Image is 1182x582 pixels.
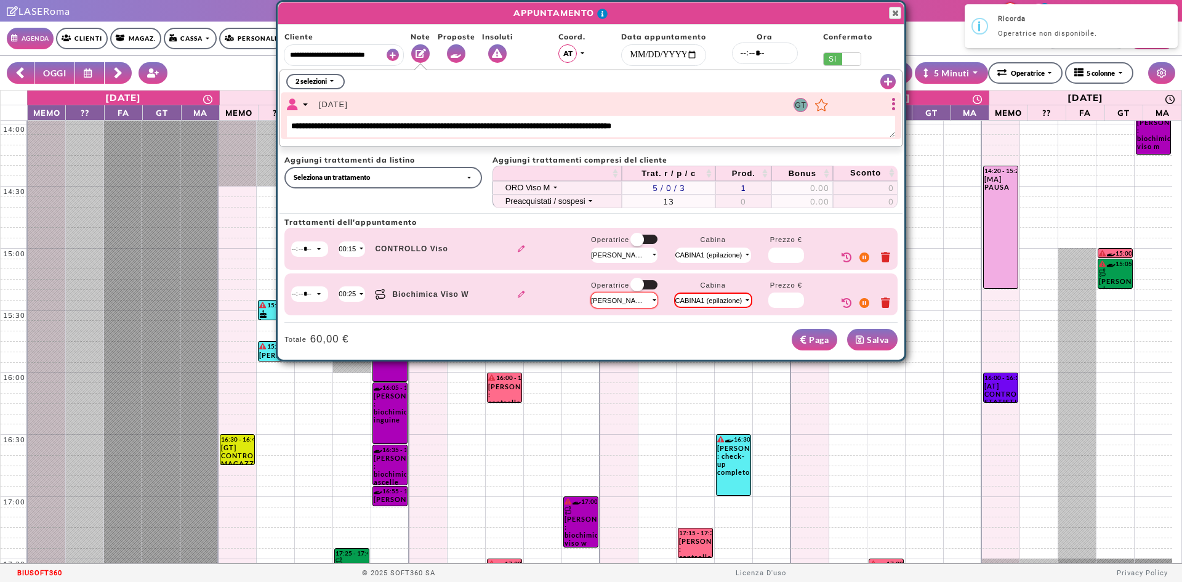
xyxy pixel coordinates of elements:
[374,495,406,506] div: [PERSON_NAME] : biochimica baffetto
[810,183,829,193] span: 0.00
[1099,261,1106,267] i: Il cliente ha degli insoluti
[717,435,750,443] div: 16:30 - 17:00
[310,333,349,346] h4: 60,00 €
[139,62,168,84] button: Crea nuovo contatto rapido
[492,166,622,181] th: : activate to sort column ascending
[1146,107,1178,118] span: MA
[653,183,685,193] span: 5 / 0 / 3
[7,6,18,16] i: Clicca per andare alla pagina di firma
[284,31,404,42] span: Cliente
[1,249,28,258] div: 15:00
[591,235,629,248] label: Operatrice
[565,506,573,515] img: PERCORSO
[700,235,725,245] label: Cabina
[984,175,1017,191] div: [MA] PAUSA
[1108,107,1140,118] span: GT
[679,529,712,536] div: 17:15 - 17:30
[284,155,482,166] span: Aggiungi trattamenti da listino
[881,298,891,309] i: Elimina il trattamento
[622,166,715,181] th: Trat. r / p / c: activate to sort column ascending
[870,560,877,567] i: Il cliente ha degli insoluti
[259,310,292,320] div: [PERSON_NAME] : foto - controllo *da remoto* tramite foto
[984,167,1017,174] div: 14:20 - 15:20
[984,382,1017,402] div: [AT] CONTROLLO STATISTICHE Controllo statistiche della settimana (screen con report sul gruppo) p...
[284,217,898,228] span: Trattamenti dell'appuntamento
[223,107,255,118] span: Memo
[105,92,141,103] div: [DATE]
[110,28,161,49] a: Magaz.
[374,384,406,391] div: 16:05 - 16:35
[375,289,392,300] img: Aggiunto da un percorso del Cliente
[859,253,870,263] i: Sospendi il trattamento
[1069,107,1101,118] span: FA
[1,373,28,382] div: 16:00
[336,549,368,557] div: 17:25 - 17:45
[259,301,292,309] div: 15:25 - 15:35
[881,253,891,263] i: Elimina il trattamento
[505,183,550,192] div: ORO Viso M
[259,351,292,361] div: [PERSON_NAME] : foto - controllo *da remoto* tramite foto
[565,498,597,506] div: 17:00 - 17:25
[34,62,75,84] button: OGGI
[833,166,897,181] th: Sconto: activate to sort column ascending
[259,343,266,349] i: Il cliente ha degli insoluti
[259,310,267,318] i: Oggi è il suo compleanno!
[259,342,292,350] div: 15:45 - 15:55
[259,302,266,308] i: Il cliente ha degli insoluti
[870,560,903,568] div: 17:30 - 17:45
[847,329,898,350] button: Salva
[558,31,585,42] span: Coord.
[770,280,802,291] label: Prezzo €
[1099,269,1132,288] div: [PERSON_NAME] : laser viso completo -w
[1067,92,1103,103] div: [DATE]
[591,280,629,293] label: Operatrice
[1117,569,1168,577] a: Privacy Policy
[888,183,894,193] span: 0
[842,253,853,263] i: Crea ricorrenza
[482,31,513,42] span: Insoluti
[717,436,724,442] i: Il cliente ha degli insoluti
[488,560,521,568] div: 17:30 - 17:40
[591,293,657,308] div: Operatrice non disponibile.
[221,443,254,464] div: [GT] CONTROLLO MAGAZZINO Inventario (compresi prod. cabina e consumabili) con controllo differenz...
[823,31,872,42] span: Confermato
[28,91,220,105] a: 13 ottobre 2025
[7,5,70,17] a: Clicca per andare alla pagina di firmaLASERoma
[888,196,894,206] span: 0
[336,557,344,566] img: PERCORSO
[1,311,28,320] div: 15:30
[31,107,63,118] span: Memo
[663,196,674,206] span: 13
[185,107,217,118] span: MA
[824,53,842,65] span: SI
[374,454,406,485] div: [PERSON_NAME] : biochimica ascelle
[219,28,284,49] a: Personale
[1,498,28,506] div: 17:00
[715,166,771,181] th: Prod.: activate to sort column ascending
[859,298,870,309] i: Sospendi il trattamento
[221,435,254,443] div: 16:30 - 16:45
[998,30,1164,38] div: Operatrice non disponibile.
[915,107,947,118] span: GT
[1099,250,1106,256] i: Il cliente ha degli insoluti
[1040,3,1050,13] span: 43
[56,28,108,49] a: Clienti
[741,183,746,193] span: 1
[984,374,1017,381] div: 16:00 - 16:15
[374,446,406,453] div: 16:35 - 16:55
[7,28,54,49] a: Agenda
[741,196,746,206] span: 0
[488,374,495,381] i: Il cliente ha degli insoluti
[1099,249,1159,257] div: 15:00 - 15:05
[842,298,853,309] i: Crea ricorrenza
[1,187,28,196] div: 14:30
[108,107,140,118] span: FA
[717,444,750,480] div: [PERSON_NAME] : check-up completo
[411,44,430,63] button: Vedi Note
[1,435,28,444] div: 16:30
[989,91,1181,105] a: 18 ottobre 2025
[1,560,28,568] div: 17:30
[287,7,834,20] span: APPUNTAMENTO
[1099,269,1108,277] img: PERCORSO
[565,498,571,504] i: Il cliente ha degli insoluti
